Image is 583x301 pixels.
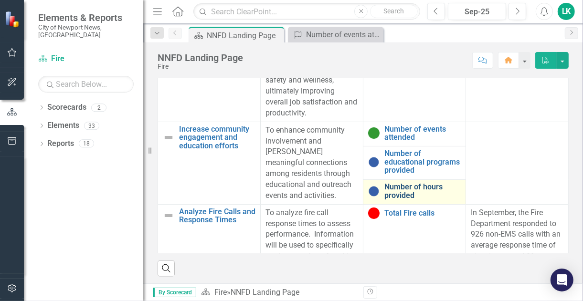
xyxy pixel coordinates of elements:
div: 18 [79,140,94,148]
a: Number of educational programs provided [384,149,461,175]
img: No Information [368,186,380,197]
button: Search [370,5,418,18]
div: 33 [84,122,99,130]
div: Sep-25 [451,6,503,18]
a: Analyze Fire Calls and Response Times [179,208,255,224]
img: On Target [368,127,380,139]
a: Reports [47,138,74,149]
button: Sep-25 [448,3,506,20]
span: Search [384,7,404,15]
a: Increase community engagement and education efforts [179,125,255,150]
p: To enhance community involvement and [PERSON_NAME] meaningful connections among residents through... [265,125,358,201]
span: By Scorecard [153,288,196,297]
small: City of Newport News, [GEOGRAPHIC_DATA] [38,23,134,39]
img: No Information [368,156,380,168]
div: NNFD Landing Page [231,288,299,297]
div: Number of events attended [306,29,381,41]
a: Scorecards [47,102,86,113]
a: Number of hours provided [384,183,461,199]
div: Fire [158,63,243,70]
div: » [201,287,356,298]
a: Elements [47,120,79,131]
a: Fire [38,53,134,64]
img: Below Target [368,208,380,219]
a: Fire [214,288,227,297]
div: NNFD Landing Page [207,30,282,42]
img: ClearPoint Strategy [5,11,21,28]
div: 2 [91,104,106,112]
button: LK [558,3,575,20]
input: Search Below... [38,76,134,93]
img: Not Defined [163,210,174,221]
div: Open Intercom Messenger [551,269,573,291]
a: Number of events attended [384,125,461,142]
a: Number of events attended [290,29,381,41]
div: NNFD Landing Page [158,52,243,63]
img: Not Defined [163,132,174,143]
input: Search ClearPoint... [193,3,420,20]
span: Elements & Reports [38,12,134,23]
a: Total Fire calls [384,209,461,218]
